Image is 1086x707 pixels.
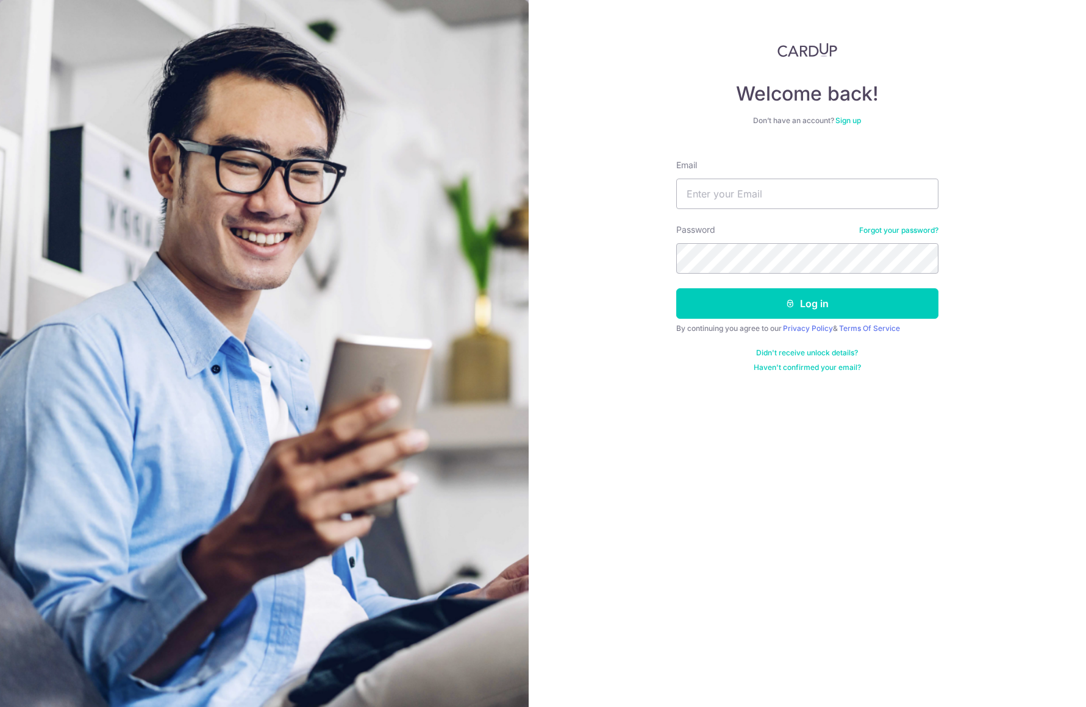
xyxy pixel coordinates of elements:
a: Terms Of Service [839,324,900,333]
a: Didn't receive unlock details? [756,348,858,358]
a: Sign up [835,116,861,125]
label: Email [676,159,697,171]
a: Forgot your password? [859,226,938,235]
button: Log in [676,288,938,319]
a: Privacy Policy [783,324,833,333]
label: Password [676,224,715,236]
a: Haven't confirmed your email? [754,363,861,372]
img: CardUp Logo [777,43,837,57]
h4: Welcome back! [676,82,938,106]
div: By continuing you agree to our & [676,324,938,333]
input: Enter your Email [676,179,938,209]
div: Don’t have an account? [676,116,938,126]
